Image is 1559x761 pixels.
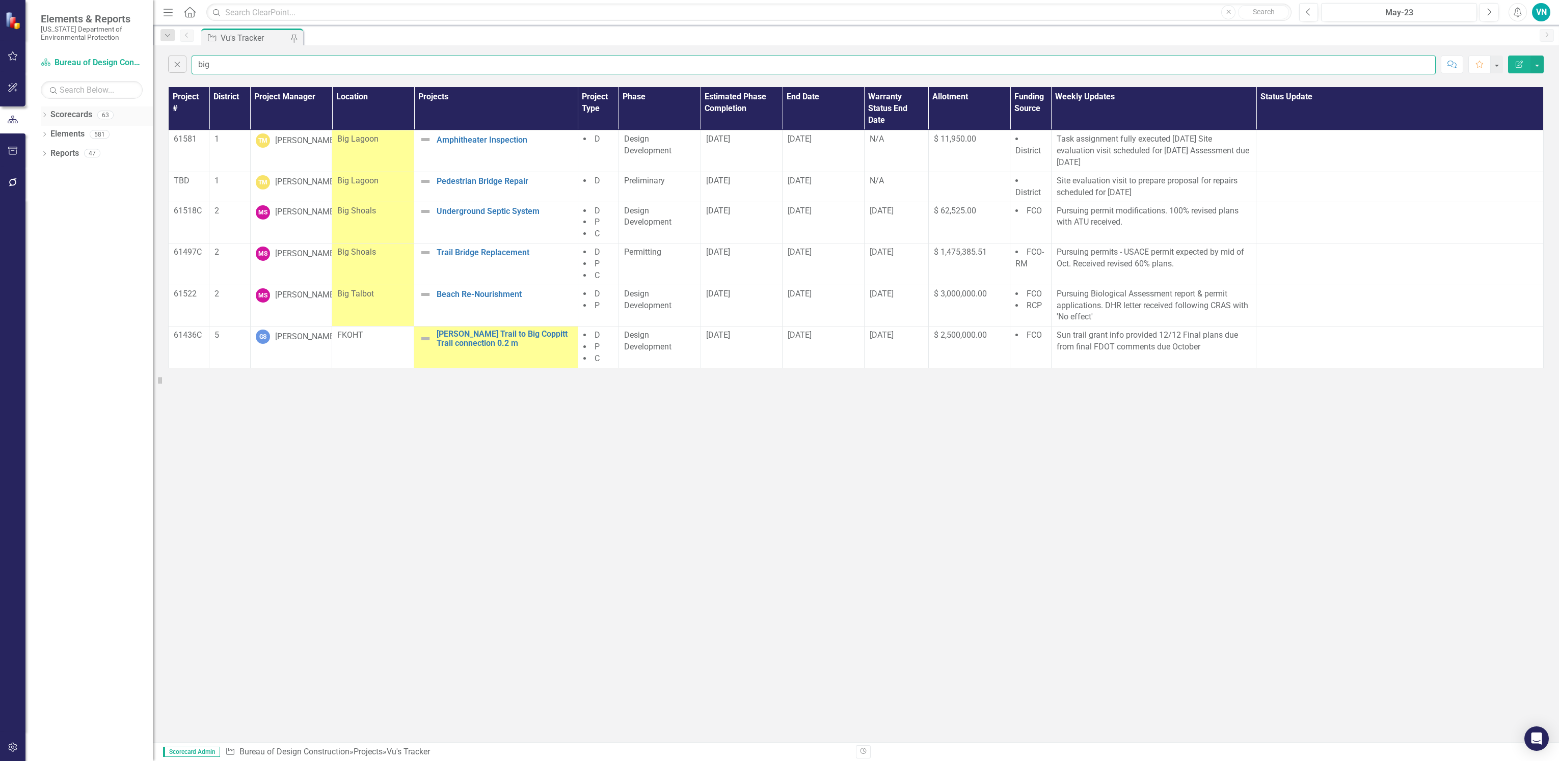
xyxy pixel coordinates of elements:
[1051,172,1256,202] td: Double-Click to Edit
[1057,288,1251,323] p: Pursuing Biological Assessment report & permit applications. DHR letter received following CRAS w...
[41,25,143,42] small: [US_STATE] Department of Environmental Protection
[275,289,336,301] div: [PERSON_NAME]
[256,330,270,344] div: GS
[337,247,376,257] span: Big Shoals
[1027,206,1042,215] span: FCO
[1057,247,1251,270] p: Pursuing permits - USACE permit expected by mid of Oct. Received revised 60% plans.
[1010,172,1051,202] td: Double-Click to Edit
[701,327,783,368] td: Double-Click to Edit
[595,270,600,280] span: C
[701,172,783,202] td: Double-Click to Edit
[174,205,204,217] p: 61518C
[5,12,23,30] img: ClearPoint Strategy
[788,289,812,298] span: [DATE]
[706,176,730,185] span: [DATE]
[419,205,432,218] img: Not Defined
[788,247,812,257] span: [DATE]
[419,133,432,146] img: Not Defined
[174,175,204,187] p: TBD
[256,247,270,261] div: MS
[97,111,114,119] div: 63
[928,327,1010,368] td: Double-Click to Edit
[209,285,250,327] td: Double-Click to Edit
[864,202,928,243] td: Double-Click to Edit
[169,130,209,172] td: Double-Click to Edit
[1256,327,1544,368] td: Double-Click to Edit
[783,285,865,327] td: Double-Click to Edit
[934,289,987,298] span: $ 3,000,000.00
[595,330,600,340] span: D
[1015,146,1041,155] span: District
[437,177,572,186] a: Pedestrian Bridge Repair
[337,134,379,144] span: Big Lagoon
[1010,202,1051,243] td: Double-Click to Edit
[419,333,432,345] img: Not Defined
[169,285,209,327] td: Double-Click to Edit
[619,202,701,243] td: Double-Click to Edit
[214,206,219,215] span: 2
[169,327,209,368] td: Double-Click to Edit
[174,133,204,145] p: 61581
[934,247,987,257] span: $ 1,475,385.51
[864,327,928,368] td: Double-Click to Edit
[595,342,600,351] span: P
[619,172,701,202] td: Double-Click to Edit
[332,172,414,202] td: Double-Click to Edit
[934,134,976,144] span: $ 11,950.00
[624,330,671,351] span: Design Development
[437,290,572,299] a: Beach Re-Nourishment
[788,206,812,215] span: [DATE]
[414,202,578,243] td: Double-Click to Edit Right Click for Context Menu
[934,330,987,340] span: $ 2,500,000.00
[1027,301,1042,310] span: RCP
[870,247,894,257] span: [DATE]
[41,57,143,69] a: Bureau of Design Construction
[624,247,661,257] span: Permitting
[595,289,600,298] span: D
[1027,330,1042,340] span: FCO
[214,330,219,340] span: 5
[250,327,332,368] td: Double-Click to Edit
[619,327,701,368] td: Double-Click to Edit
[624,206,671,227] span: Design Development
[1253,8,1275,16] span: Search
[209,130,250,172] td: Double-Click to Edit
[414,172,578,202] td: Double-Click to Edit Right Click for Context Menu
[1532,3,1550,21] button: VN
[701,202,783,243] td: Double-Click to Edit
[864,285,928,327] td: Double-Click to Edit
[337,176,379,185] span: Big Lagoon
[437,207,572,216] a: Underground Septic System
[387,747,430,756] div: Vu's Tracker
[706,330,730,340] span: [DATE]
[206,4,1292,21] input: Search ClearPoint...
[332,202,414,243] td: Double-Click to Edit
[84,149,100,158] div: 47
[1051,243,1256,285] td: Double-Click to Edit
[437,248,572,257] a: Trail Bridge Replacement
[1256,243,1544,285] td: Double-Click to Edit
[414,285,578,327] td: Double-Click to Edit Right Click for Context Menu
[256,175,270,189] div: TM
[419,247,432,259] img: Not Defined
[250,172,332,202] td: Double-Click to Edit
[706,247,730,257] span: [DATE]
[595,176,600,185] span: D
[275,248,336,260] div: [PERSON_NAME]
[1051,130,1256,172] td: Double-Click to Edit
[163,747,220,757] span: Scorecard Admin
[437,135,572,145] a: Amphitheater Inspection
[256,133,270,148] div: TM
[239,747,350,756] a: Bureau of Design Construction
[619,285,701,327] td: Double-Click to Edit
[209,327,250,368] td: Double-Click to Edit
[332,243,414,285] td: Double-Click to Edit
[1015,187,1041,197] span: District
[783,202,865,243] td: Double-Click to Edit
[437,330,572,347] a: [PERSON_NAME] Trail to Big Coppitt Trail connection 0.2 m
[1256,285,1544,327] td: Double-Click to Edit
[209,202,250,243] td: Double-Click to Edit
[1057,205,1251,229] p: Pursuing permit modifications. 100% revised plans with ATU received.
[1057,330,1251,353] p: Sun trail grant info provided 12/12 Final plans due from final FDOT comments due October
[624,134,671,155] span: Design Development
